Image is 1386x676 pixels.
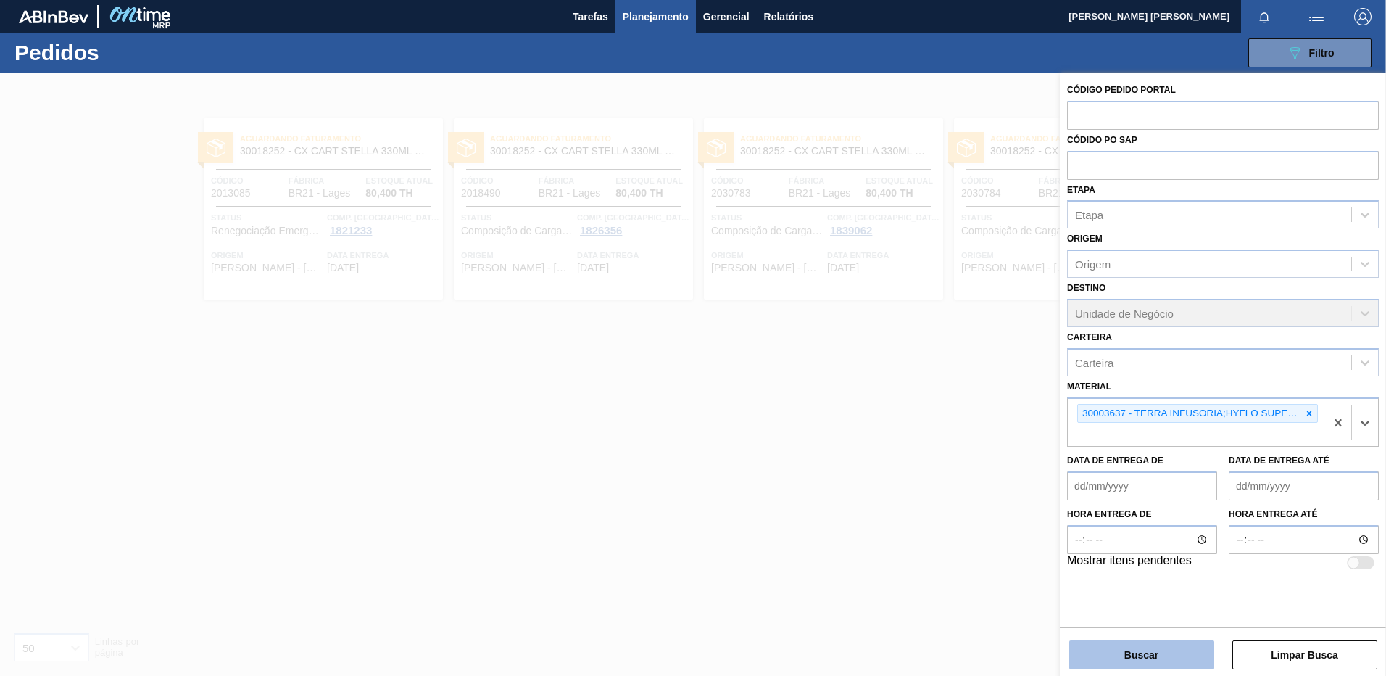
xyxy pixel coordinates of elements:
[1229,471,1379,500] input: dd/mm/yyyy
[1067,554,1192,572] label: Mostrar itens pendentes
[1075,258,1111,271] div: Origem
[1067,85,1176,95] label: Código Pedido Portal
[1309,47,1335,59] span: Filtro
[1067,234,1103,244] label: Origem
[1067,135,1137,145] label: Códido PO SAP
[1075,209,1103,221] div: Etapa
[1067,332,1112,342] label: Carteira
[1067,504,1217,525] label: Hora entrega de
[1067,283,1105,293] label: Destino
[1229,504,1379,525] label: Hora entrega até
[1075,356,1113,368] div: Carteira
[623,8,689,25] span: Planejamento
[1078,405,1301,423] div: 30003637 - TERRA INFUSORIA;HYFLO SUPER CEL
[573,8,608,25] span: Tarefas
[1229,456,1329,466] label: Data de Entrega até
[1248,38,1372,67] button: Filtro
[1067,456,1163,466] label: Data de Entrega de
[1241,7,1287,27] button: Notificações
[1067,382,1111,392] label: Material
[1067,185,1095,195] label: Etapa
[703,8,750,25] span: Gerencial
[764,8,813,25] span: Relatórios
[14,44,231,61] h1: Pedidos
[19,10,88,23] img: TNhmsLtSVTkK8tSr43FrP2fwEKptu5GPRR3wAAAABJRU5ErkJggg==
[1354,8,1372,25] img: Logout
[1308,8,1325,25] img: userActions
[1067,471,1217,500] input: dd/mm/yyyy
